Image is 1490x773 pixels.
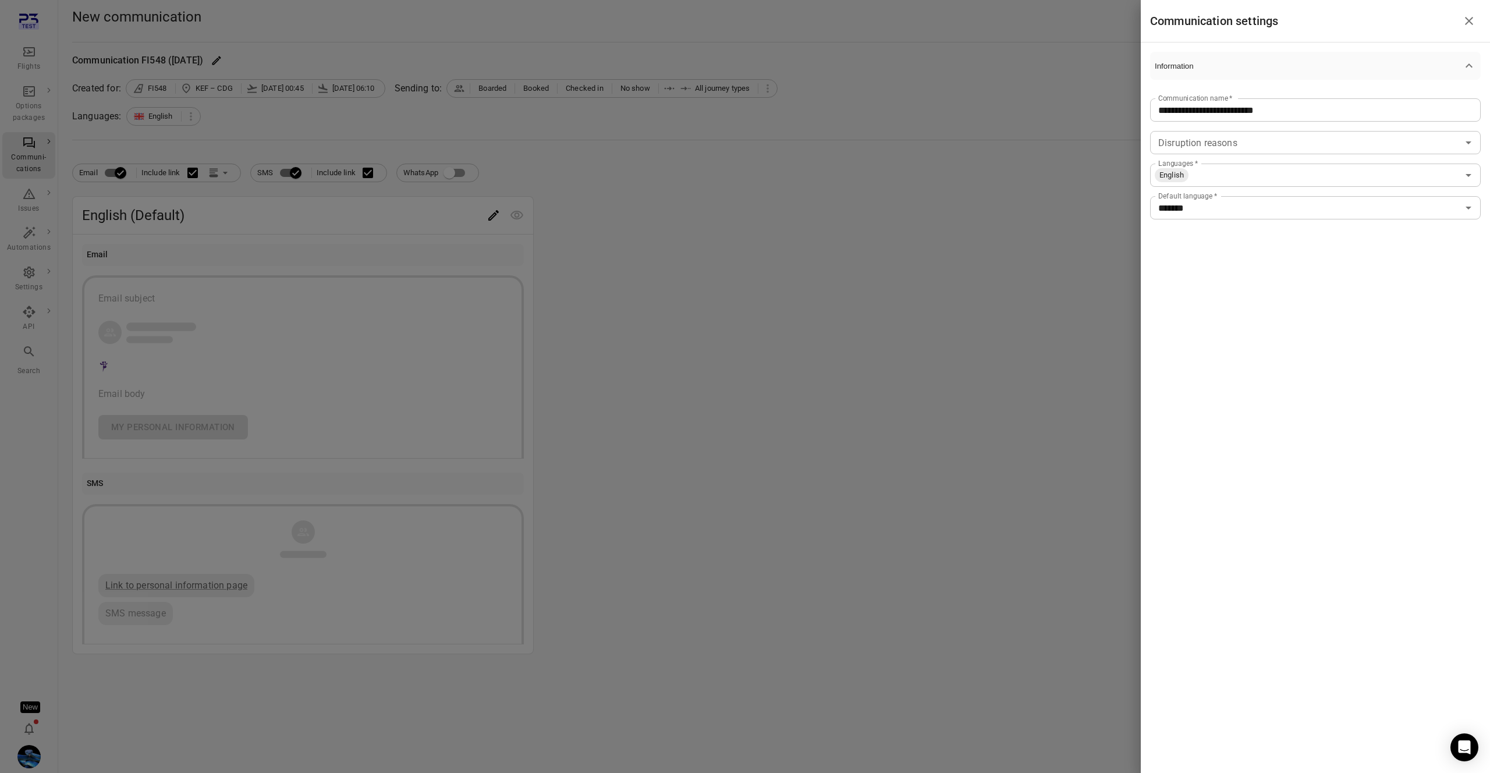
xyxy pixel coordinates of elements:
[1158,93,1233,103] label: Communication name
[1460,167,1477,183] button: Open
[1158,191,1217,201] label: Default language
[1450,733,1478,761] div: Open Intercom Messenger
[1150,52,1481,80] button: Information
[1158,158,1198,168] label: Languages
[1155,169,1189,181] span: English
[1155,62,1462,70] span: Information
[1150,12,1278,30] h1: Communication settings
[1150,80,1481,238] div: Information
[1457,9,1481,33] button: Close drawer
[1460,200,1477,216] button: Open
[1460,134,1477,151] button: Open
